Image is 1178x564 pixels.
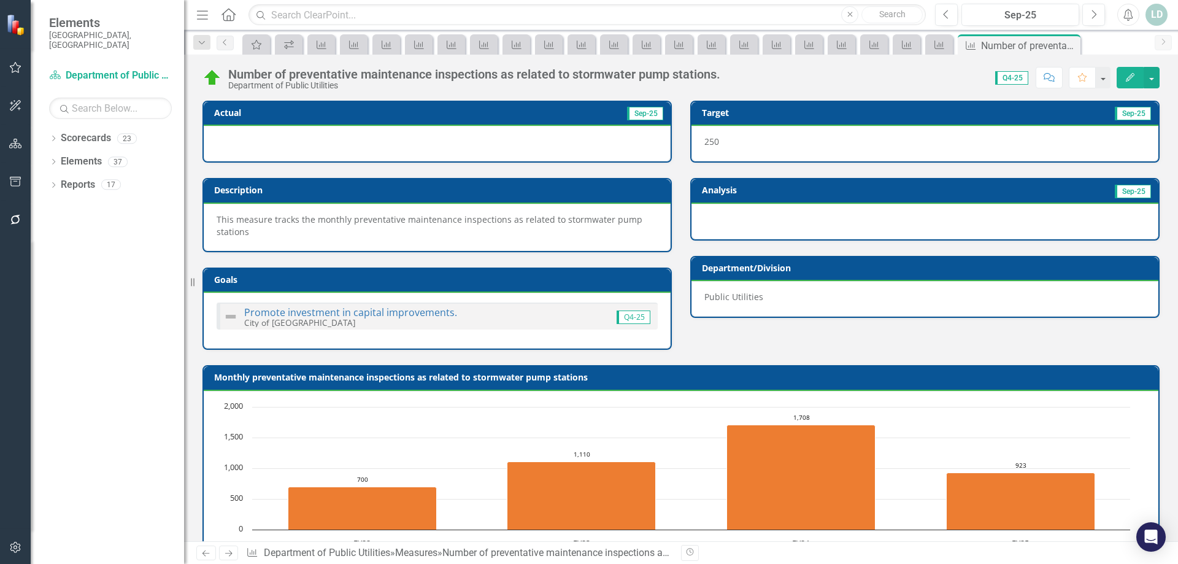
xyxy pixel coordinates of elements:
[246,546,672,560] div: » »
[995,71,1028,85] span: Q4-25
[704,291,763,303] span: Public Utilities
[704,136,719,147] span: 250
[961,4,1079,26] button: Sep-25
[573,538,590,549] text: FY23
[244,306,457,319] a: Promote investment in capital improvements.
[702,263,1152,272] h3: Department/Division
[507,462,656,530] path: FY23, 1,110. Actual YTD.
[224,462,243,473] text: 1,000
[49,30,172,50] small: [GEOGRAPHIC_DATA], [GEOGRAPHIC_DATA]
[244,317,355,328] small: City of [GEOGRAPHIC_DATA]
[793,413,810,422] text: 1,708
[702,185,920,195] h3: Analysis
[1115,185,1151,198] span: Sep-25
[61,178,95,192] a: Reports
[108,156,128,167] div: 37
[117,133,137,144] div: 23
[49,15,172,30] span: Elements
[224,400,243,411] text: 2,000
[6,14,28,36] img: ClearPoint Strategy
[981,38,1077,53] div: Number of preventative maintenance inspections as related to stormwater pump stations.
[1136,522,1166,552] div: Open Intercom Messenger
[879,9,906,19] span: Search
[792,538,810,549] text: FY24
[214,108,403,117] h3: Actual
[1015,461,1026,469] text: 923
[49,98,172,119] input: Search Below...
[61,131,111,145] a: Scorecards
[214,373,1152,382] h3: Monthly preventative maintenance inspections as related to stormwater pump stations
[61,155,102,169] a: Elements
[202,68,222,88] img: On Track (80% or higher)
[395,547,437,558] a: Measures
[353,538,371,549] text: FY22
[217,214,642,238] span: This measure tracks the monthly preventative maintenance inspections as related to stormwater pum...
[264,547,390,558] a: Department of Public Utilities
[228,68,720,81] div: Number of preventative maintenance inspections as related to stormwater pump stations.
[224,431,243,442] text: 1,500
[214,275,664,284] h3: Goals
[617,311,650,324] span: Q4-25
[947,473,1095,530] path: FY25, 923. Actual YTD.
[357,475,368,484] text: 700
[49,69,172,83] a: Department of Public Utilities
[1115,107,1151,120] span: Sep-25
[702,108,891,117] h3: Target
[228,81,720,90] div: Department of Public Utilities
[861,6,923,23] button: Search
[239,523,243,534] text: 0
[727,425,876,530] path: FY24, 1,708. Actual YTD.
[627,107,663,120] span: Sep-25
[230,492,243,503] text: 500
[442,547,830,558] div: Number of preventative maintenance inspections as related to stormwater pump stations.
[288,487,437,530] path: FY22, 700. Actual YTD.
[966,8,1075,23] div: Sep-25
[1012,538,1029,549] text: FY25
[248,4,926,26] input: Search ClearPoint...
[223,309,238,324] img: Not Defined
[574,450,590,458] text: 1,110
[214,185,664,195] h3: Description
[1145,4,1168,26] button: LD
[101,180,121,190] div: 17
